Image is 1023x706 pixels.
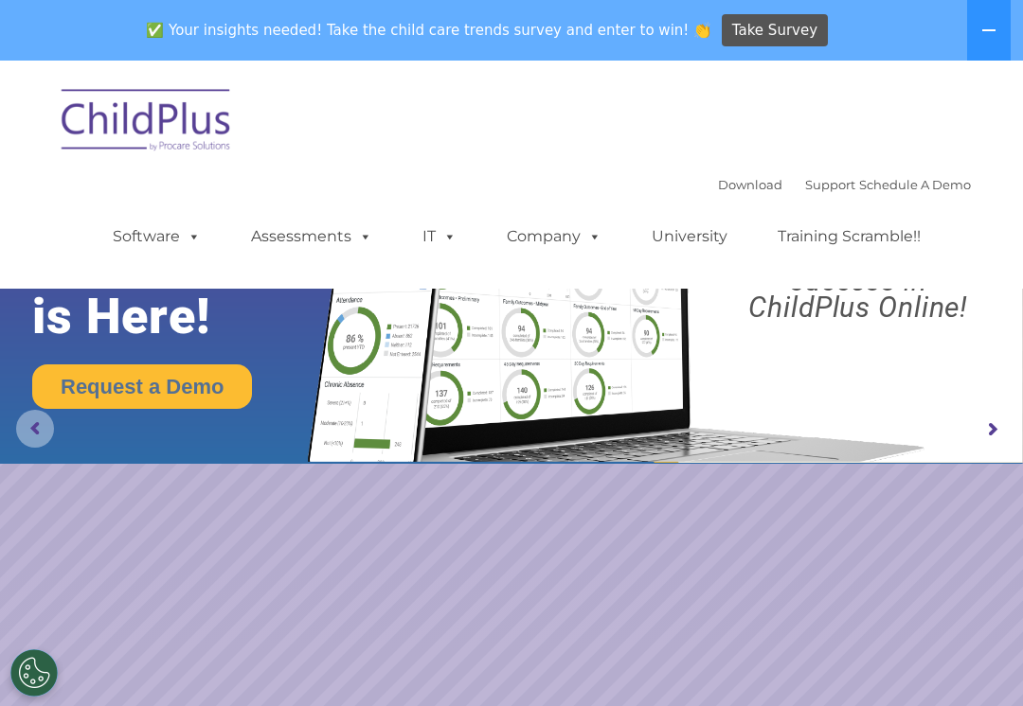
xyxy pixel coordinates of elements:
[232,218,391,256] a: Assessments
[732,14,817,47] span: Take Survey
[139,12,719,49] span: ✅ Your insights needed! Take the child care trends survey and enter to win! 👏
[722,14,829,47] a: Take Survey
[859,177,971,192] a: Schedule A Demo
[52,76,242,170] img: ChildPlus by Procare Solutions
[488,218,620,256] a: Company
[718,177,971,192] font: |
[707,188,1011,321] rs-layer: Boost your productivity and streamline your success in ChildPlus Online!
[10,649,58,697] button: Cookies Settings
[32,177,359,344] rs-layer: The Future of ChildPlus is Here!
[633,218,746,256] a: University
[759,218,940,256] a: Training Scramble!!
[718,177,782,192] a: Download
[94,218,220,256] a: Software
[805,177,855,192] a: Support
[32,364,252,409] a: Request a Demo
[404,218,476,256] a: IT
